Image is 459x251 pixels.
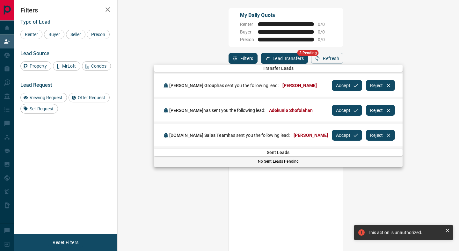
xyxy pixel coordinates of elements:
p: No Sent Leads Pending [154,159,403,164]
button: Reject [366,105,395,116]
button: Reject [366,130,395,141]
span: [PERSON_NAME] Group [169,83,217,88]
button: Accept [332,130,362,141]
span: [PERSON_NAME] [294,133,328,138]
span: has sent you the following lead: [169,83,279,88]
div: This action is unauthorized. [368,230,442,235]
button: Reject [366,80,395,91]
span: has sent you the following lead: [169,108,265,113]
span: Sent Leads [154,150,403,155]
span: [PERSON_NAME] [282,83,317,88]
button: Accept [332,105,362,116]
span: [PERSON_NAME] [169,108,203,113]
button: Accept [332,80,362,91]
span: Transfer Leads [154,66,403,71]
span: [DOMAIN_NAME] Sales Team [169,133,228,138]
span: Adekunle Shofolahan [269,108,313,113]
span: has sent you the following lead: [169,133,290,138]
